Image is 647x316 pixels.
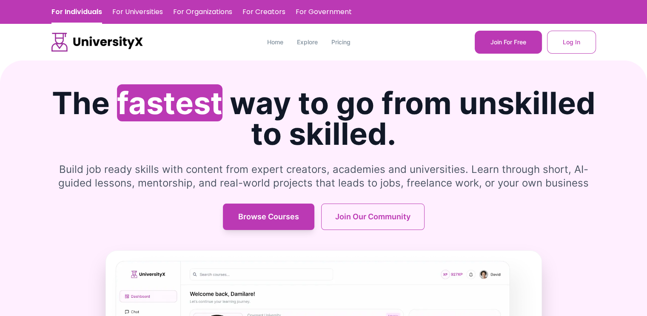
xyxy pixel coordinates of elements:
img: UniversityX [51,33,143,52]
button: Join Our Community [321,204,425,230]
p: Build job ready skills with content from expert creators, academies and universities. Learn throu... [51,163,596,190]
a: Home [267,38,283,46]
span: fastest [117,84,222,121]
a: Pricing [331,38,351,46]
button: Log In [547,31,596,54]
a: Explore [297,38,318,46]
button: Join For Free [475,31,542,54]
button: Browse Courses [223,204,314,230]
h1: The way to go from unskilled to skilled. [51,88,596,149]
